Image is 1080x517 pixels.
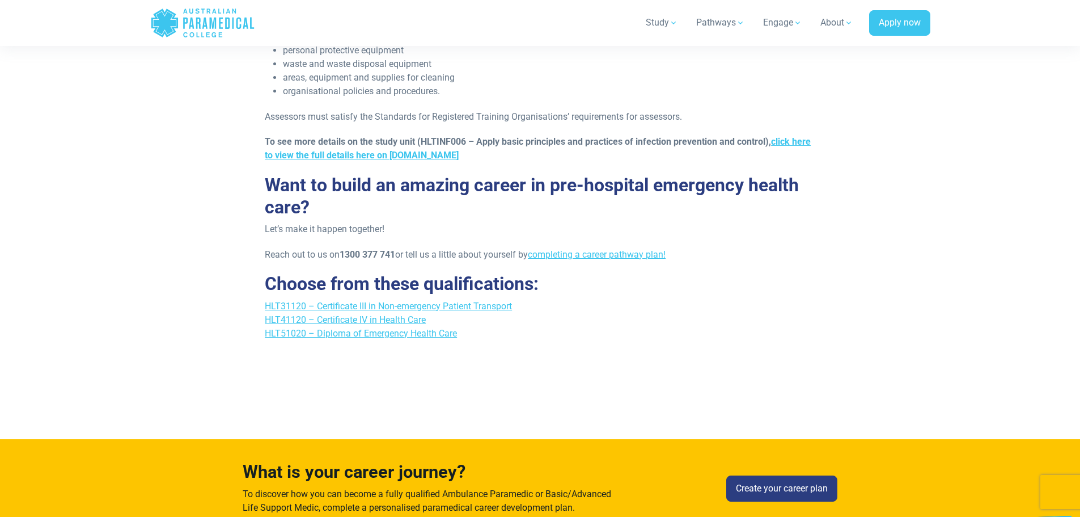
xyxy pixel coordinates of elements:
a: HLT31120 – Certificate III in Non-emergency Patient Transport [265,301,512,312]
p: Assessors must satisfy the Standards for Registered Training Organisations’ requirements for asse... [265,110,815,124]
a: HLT41120 – Certificate IV in Health Care [265,314,426,325]
p: Reach out to us on or tell us a little about yourself by [265,248,815,262]
a: Study [639,7,685,39]
a: Australian Paramedical College [150,5,255,41]
li: personal protective equipment [283,44,815,57]
li: organisational policies and procedures. [283,85,815,98]
li: waste and waste disposal equipment [283,57,815,71]
p: Let’s make it happen together! [265,222,815,236]
a: Create your career plan [726,476,837,502]
li: areas, equipment and supplies for cleaning [283,71,815,85]
a: Engage [756,7,809,39]
a: HLT51020 – Diploma of Emergency Health Care [265,328,457,339]
a: Apply now [869,10,930,36]
h2: Want to build an amazing career in pre-hospital emergency health care? [265,174,815,218]
span: To discover how you can become a fully qualified Ambulance Paramedic or Basic/Advanced Life Suppo... [243,489,611,513]
strong: 1300 377 741 [340,249,395,260]
a: Pathways [689,7,752,39]
h4: What is your career journey? [243,462,616,483]
h2: Choose from these qualifications: [265,273,815,295]
a: completing a career pathway plan! [528,249,666,260]
strong: To see more details on the study unit (HLTINF006 – Apply basic principles and practices of infect... [265,136,811,161]
a: About [814,7,860,39]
